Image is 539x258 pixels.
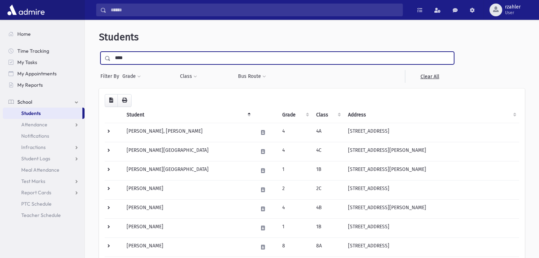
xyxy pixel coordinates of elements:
span: My Appointments [17,70,57,77]
td: [PERSON_NAME] [122,180,254,199]
td: [PERSON_NAME] [122,199,254,218]
td: [PERSON_NAME] [122,218,254,237]
td: [STREET_ADDRESS] [344,123,519,142]
td: [STREET_ADDRESS][PERSON_NAME] [344,142,519,161]
td: 4 [278,142,312,161]
td: [PERSON_NAME][GEOGRAPHIC_DATA] [122,142,254,161]
span: Attendance [21,121,47,128]
span: rzahler [505,4,521,10]
button: Grade [122,70,141,83]
button: Print [117,94,132,107]
td: 8A [312,237,344,257]
span: School [17,99,32,105]
button: CSV [105,94,118,107]
td: [STREET_ADDRESS] [344,180,519,199]
td: [STREET_ADDRESS] [344,218,519,237]
td: 1B [312,218,344,237]
button: Class [180,70,197,83]
span: User [505,10,521,16]
a: Students [3,108,82,119]
a: Home [3,28,85,40]
span: Report Cards [21,189,51,196]
a: Infractions [3,142,85,153]
td: 2C [312,180,344,199]
a: My Tasks [3,57,85,68]
a: Time Tracking [3,45,85,57]
a: PTC Schedule [3,198,85,210]
a: Attendance [3,119,85,130]
span: My Tasks [17,59,37,65]
span: Student Logs [21,155,50,162]
img: AdmirePro [6,3,46,17]
a: Test Marks [3,176,85,187]
span: Test Marks [21,178,45,184]
span: Filter By [100,73,122,80]
th: Class: activate to sort column ascending [312,107,344,123]
a: Report Cards [3,187,85,198]
td: 1 [278,161,312,180]
td: 2 [278,180,312,199]
a: Meal Attendance [3,164,85,176]
span: Meal Attendance [21,167,59,173]
span: Teacher Schedule [21,212,61,218]
td: [STREET_ADDRESS][PERSON_NAME] [344,199,519,218]
th: Grade: activate to sort column ascending [278,107,312,123]
a: School [3,96,85,108]
input: Search [106,4,402,16]
span: Students [99,31,139,43]
td: 4 [278,199,312,218]
td: 1 [278,218,312,237]
td: [PERSON_NAME][GEOGRAPHIC_DATA] [122,161,254,180]
a: Clear All [405,70,454,83]
td: [PERSON_NAME] [122,237,254,257]
span: Infractions [21,144,46,150]
td: [STREET_ADDRESS] [344,237,519,257]
td: 8 [278,237,312,257]
a: My Appointments [3,68,85,79]
a: Student Logs [3,153,85,164]
span: Time Tracking [17,48,49,54]
td: 4 [278,123,312,142]
a: My Reports [3,79,85,91]
td: [STREET_ADDRESS][PERSON_NAME] [344,161,519,180]
th: Address: activate to sort column ascending [344,107,519,123]
button: Bus Route [238,70,266,83]
span: PTC Schedule [21,201,52,207]
td: 1B [312,161,344,180]
a: Teacher Schedule [3,210,85,221]
span: Students [21,110,41,116]
td: [PERSON_NAME], [PERSON_NAME] [122,123,254,142]
a: Notifications [3,130,85,142]
td: 4C [312,142,344,161]
th: Student: activate to sort column descending [122,107,254,123]
span: Notifications [21,133,49,139]
td: 4B [312,199,344,218]
span: My Reports [17,82,43,88]
td: 4A [312,123,344,142]
span: Home [17,31,31,37]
